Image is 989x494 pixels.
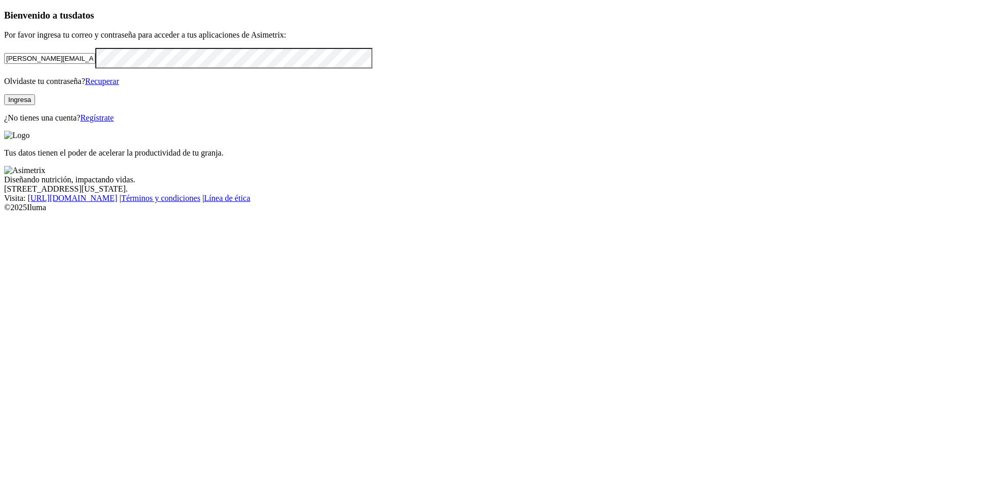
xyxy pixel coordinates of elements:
[204,194,250,202] a: Línea de ética
[4,148,985,158] p: Tus datos tienen el poder de acelerar la productividad de tu granja.
[4,94,35,105] button: Ingresa
[85,77,119,86] a: Recuperar
[4,53,95,64] input: Tu correo
[4,194,985,203] div: Visita : | |
[28,194,117,202] a: [URL][DOMAIN_NAME]
[4,10,985,21] h3: Bienvenido a tus
[72,10,94,21] span: datos
[4,113,985,123] p: ¿No tienes una cuenta?
[4,203,985,212] div: © 2025 Iluma
[4,77,985,86] p: Olvidaste tu contraseña?
[121,194,200,202] a: Términos y condiciones
[4,131,30,140] img: Logo
[4,166,45,175] img: Asimetrix
[4,184,985,194] div: [STREET_ADDRESS][US_STATE].
[4,30,985,40] p: Por favor ingresa tu correo y contraseña para acceder a tus aplicaciones de Asimetrix:
[80,113,114,122] a: Regístrate
[4,175,985,184] div: Diseñando nutrición, impactando vidas.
